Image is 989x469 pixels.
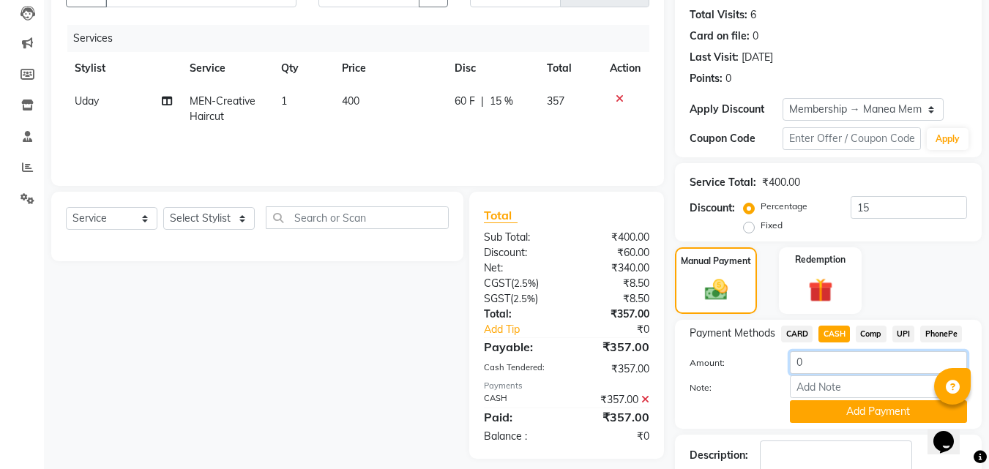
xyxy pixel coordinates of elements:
[67,25,660,52] div: Services
[473,291,567,307] div: ( )
[790,351,967,374] input: Amount
[690,50,739,65] div: Last Visit:
[484,208,518,223] span: Total
[484,277,511,290] span: CGST
[679,381,778,394] label: Note:
[690,102,782,117] div: Apply Discount
[446,52,538,85] th: Disc
[750,7,756,23] div: 6
[473,230,567,245] div: Sub Total:
[190,94,255,123] span: MEN-Creative Haircut
[781,326,813,342] span: CARD
[753,29,758,44] div: 0
[567,338,660,356] div: ₹357.00
[690,448,748,463] div: Description:
[928,410,974,454] iframe: chat widget
[927,128,969,150] button: Apply
[455,94,475,109] span: 60 F
[547,94,564,108] span: 357
[690,131,782,146] div: Coupon Code
[567,260,660,276] div: ₹340.00
[761,200,807,213] label: Percentage
[473,260,567,276] div: Net:
[473,429,567,444] div: Balance :
[538,52,601,85] th: Total
[473,408,567,426] div: Paid:
[75,94,99,108] span: Uday
[514,277,536,289] span: 2.5%
[567,230,660,245] div: ₹400.00
[473,392,567,408] div: CASH
[762,175,800,190] div: ₹400.00
[790,400,967,423] button: Add Payment
[473,361,567,377] div: Cash Tendered:
[473,338,567,356] div: Payable:
[690,7,747,23] div: Total Visits:
[690,71,723,86] div: Points:
[281,94,287,108] span: 1
[892,326,915,342] span: UPI
[484,292,510,305] span: SGST
[681,255,751,268] label: Manual Payment
[795,253,846,266] label: Redemption
[698,277,735,303] img: _cash.svg
[725,71,731,86] div: 0
[690,200,735,216] div: Discount:
[272,52,333,85] th: Qty
[473,245,567,260] div: Discount:
[266,206,449,229] input: Search or Scan
[567,361,660,377] div: ₹357.00
[818,326,850,342] span: CASH
[490,94,513,109] span: 15 %
[583,322,661,337] div: ₹0
[473,322,582,337] a: Add Tip
[679,356,778,369] label: Amount:
[481,94,484,109] span: |
[333,52,446,85] th: Price
[920,326,962,342] span: PhonePe
[484,380,649,392] div: Payments
[567,408,660,426] div: ₹357.00
[66,52,181,85] th: Stylist
[567,429,660,444] div: ₹0
[761,219,783,232] label: Fixed
[473,276,567,291] div: ( )
[567,392,660,408] div: ₹357.00
[567,291,660,307] div: ₹8.50
[742,50,773,65] div: [DATE]
[783,127,921,150] input: Enter Offer / Coupon Code
[690,175,756,190] div: Service Total:
[473,307,567,322] div: Total:
[567,307,660,322] div: ₹357.00
[856,326,887,342] span: Comp
[690,326,775,341] span: Payment Methods
[181,52,272,85] th: Service
[690,29,750,44] div: Card on file:
[790,375,967,398] input: Add Note
[342,94,359,108] span: 400
[567,276,660,291] div: ₹8.50
[567,245,660,260] div: ₹60.00
[801,275,840,305] img: _gift.svg
[513,293,535,304] span: 2.5%
[601,52,649,85] th: Action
